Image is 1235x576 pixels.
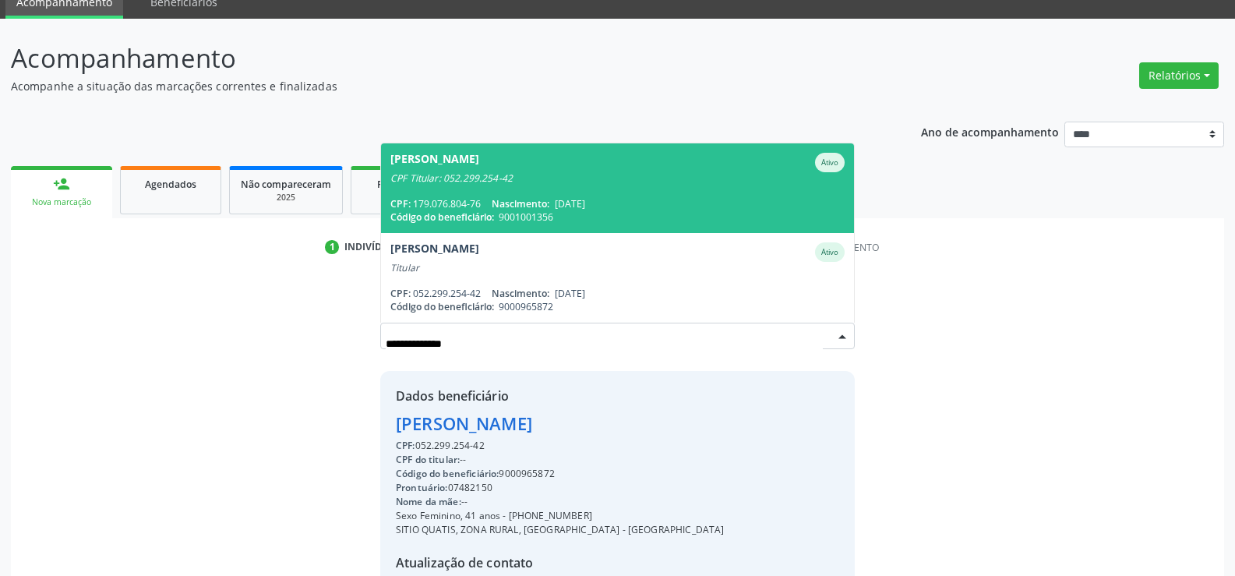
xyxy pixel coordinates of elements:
[325,240,339,254] div: 1
[377,178,425,191] span: Resolvidos
[492,197,549,210] span: Nascimento:
[11,78,860,94] p: Acompanhe a situação das marcações correntes e finalizadas
[396,481,448,494] span: Prontuário:
[390,242,479,262] div: [PERSON_NAME]
[396,467,724,481] div: 9000965872
[396,553,724,572] div: Atualização de contato
[555,287,585,300] span: [DATE]
[53,175,70,193] div: person_add
[396,495,461,508] span: Nome da mãe:
[492,287,549,300] span: Nascimento:
[390,210,494,224] span: Código do beneficiário:
[921,122,1059,141] p: Ano de acompanhamento
[396,387,724,405] div: Dados beneficiário
[396,453,724,467] div: --
[396,509,724,523] div: Sexo Feminino, 41 anos - [PHONE_NUMBER]
[390,287,411,300] span: CPF:
[396,453,460,466] span: CPF do titular:
[821,247,838,257] small: Ativo
[821,157,838,168] small: Ativo
[396,439,415,452] span: CPF:
[145,178,196,191] span: Agendados
[241,178,331,191] span: Não compareceram
[390,197,411,210] span: CPF:
[390,172,845,185] div: CPF Titular: 052.299.254-42
[1139,62,1219,89] button: Relatórios
[390,197,845,210] div: 179.076.804-76
[390,287,845,300] div: 052.299.254-42
[390,262,845,274] div: Titular
[396,467,499,480] span: Código do beneficiário:
[241,192,331,203] div: 2025
[499,300,553,313] span: 9000965872
[396,481,724,495] div: 07482150
[22,196,101,208] div: Nova marcação
[555,197,585,210] span: [DATE]
[11,39,860,78] p: Acompanhamento
[390,153,479,172] div: [PERSON_NAME]
[396,523,724,537] div: SITIO QUATIS, ZONA RURAL, [GEOGRAPHIC_DATA] - [GEOGRAPHIC_DATA]
[344,240,397,254] div: Indivíduo
[499,210,553,224] span: 9001001356
[396,495,724,509] div: --
[396,439,724,453] div: 052.299.254-42
[390,300,494,313] span: Código do beneficiário:
[396,411,724,436] div: [PERSON_NAME]
[362,192,440,203] div: 2025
